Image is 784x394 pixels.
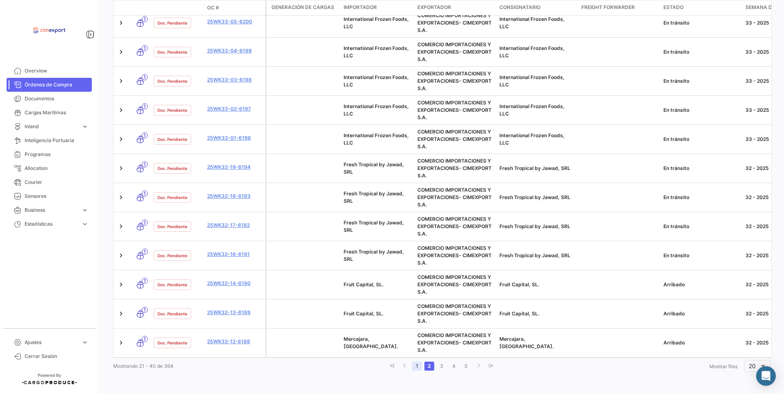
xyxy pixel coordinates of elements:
[271,4,334,11] span: Generación de cargas
[7,147,92,161] a: Programas
[204,1,265,15] datatable-header-cell: OC #
[157,223,187,230] span: Doc. Pendiente
[207,4,219,11] span: OC #
[660,0,742,15] datatable-header-cell: Estado
[25,192,89,200] span: Sensores
[499,252,570,258] span: Fresh Tropical by Jawad, SRL
[499,310,539,317] span: Fruit Capital, SL.
[142,45,148,51] span: 1
[423,359,435,373] li: page 2
[142,74,148,80] span: 1
[461,362,471,371] a: 5
[344,249,404,262] span: Fresh Tropical by Jawad, SRL
[474,362,483,371] a: go to next page
[142,249,148,255] span: 1
[25,95,89,102] span: Documentos
[117,310,125,318] a: Expand/Collapse Row
[499,74,565,88] span: International Frozen Foods, LLC
[344,74,409,88] span: International Frozen Foods, LLC
[7,161,92,175] a: Allocation
[344,190,404,204] span: Fresh Tropical by Jawad, SRL
[7,106,92,120] a: Cargas Marítimas
[29,10,70,51] img: logo-cimexport.png
[117,77,125,85] a: Expand/Collapse Row
[7,134,92,147] a: Inteligencia Portuaria
[207,163,262,171] a: 25WK32-19-6194
[25,339,78,346] span: Ajustes
[7,175,92,189] a: Courier
[344,310,383,317] span: Fruit Capital, SL.
[142,103,148,109] span: 1
[499,103,565,117] span: International Frozen Foods, LLC
[344,4,377,11] span: Importador
[25,165,89,172] span: Allocation
[499,336,554,349] span: Mercajara, SL.
[756,366,776,386] div: Abrir Intercom Messenger
[117,193,125,202] a: Expand/Collapse Row
[417,187,492,208] span: COMERCIO IMPORTACIONES Y EXPORTACIONES- CIMEXPORT S.A.
[344,132,409,146] span: International Frozen Foods, LLC
[81,206,89,214] span: expand_more
[344,161,404,175] span: Fresh Tropical by Jawad, SRL
[663,19,739,27] div: En tránsito
[25,353,89,360] span: Cerrar Sesión
[499,45,565,59] span: International Frozen Foods, LLC
[663,194,739,201] div: En tránsito
[663,252,739,259] div: En tránsito
[81,123,89,130] span: expand_more
[142,132,148,138] span: 1
[157,340,187,346] span: Doc. Pendiente
[117,251,125,260] a: Expand/Collapse Row
[157,252,187,259] span: Doc. Pendiente
[142,16,148,22] span: 1
[207,309,262,316] a: 25WK32-13-6189
[207,18,262,25] a: 25WK33-05-6200
[417,4,451,11] span: Exportador
[344,45,409,59] span: International Frozen Foods, LLC
[663,310,739,317] div: Arribado
[663,165,739,172] div: En tránsito
[267,0,340,15] datatable-header-cell: Generación de cargas
[157,281,187,288] span: Doc. Pendiente
[25,67,89,75] span: Overview
[448,359,460,373] li: page 4
[663,106,739,114] div: En tránsito
[157,310,187,317] span: Doc. Pendiente
[344,103,409,117] span: International Frozen Foods, LLC
[344,220,404,233] span: Fresh Tropical by Jawad, SRL
[117,222,125,231] a: Expand/Collapse Row
[157,20,187,26] span: Doc. Pendiente
[207,192,262,200] a: 25WK32-18-6193
[499,4,540,11] span: Consignatario
[25,220,78,228] span: Estadísticas
[157,165,187,172] span: Doc. Pendiente
[486,362,496,371] a: go to last page
[207,105,262,113] a: 25WK33-02-6197
[142,278,148,284] span: 1
[496,0,578,15] datatable-header-cell: Consignatario
[499,16,565,29] span: International Frozen Foods, LLC
[25,137,89,144] span: Inteligencia Portuaria
[157,78,187,84] span: Doc. Pendiente
[207,222,262,229] a: 25WK32-17-6192
[150,5,204,11] datatable-header-cell: Estado Doc.
[417,41,492,62] span: COMERCIO IMPORTACIONES Y EXPORTACIONES- CIMEXPORT S.A.
[117,48,125,56] a: Expand/Collapse Row
[417,12,492,33] span: COMERCIO IMPORTACIONES Y EXPORTACIONES- CIMEXPORT S.A.
[25,179,89,186] span: Courier
[709,363,738,369] span: Mostrar filas
[581,4,635,11] span: Freight Forwarder
[578,0,660,15] datatable-header-cell: Freight Forwarder
[157,194,187,201] span: Doc. Pendiente
[417,70,492,91] span: COMERCIO IMPORTACIONES Y EXPORTACIONES- CIMEXPORT S.A.
[499,132,565,146] span: International Frozen Foods, LLC
[117,19,125,27] a: Expand/Collapse Row
[207,251,262,258] a: 25WK32-16-6191
[142,161,148,168] span: 1
[424,362,434,371] a: 2
[417,129,492,149] span: COMERCIO IMPORTACIONES Y EXPORTACIONES- CIMEXPORT S.A.
[207,76,262,84] a: 25WK33-03-6198
[663,223,739,230] div: En tránsito
[207,280,262,287] a: 25WK32-14-6190
[663,4,684,11] span: Estado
